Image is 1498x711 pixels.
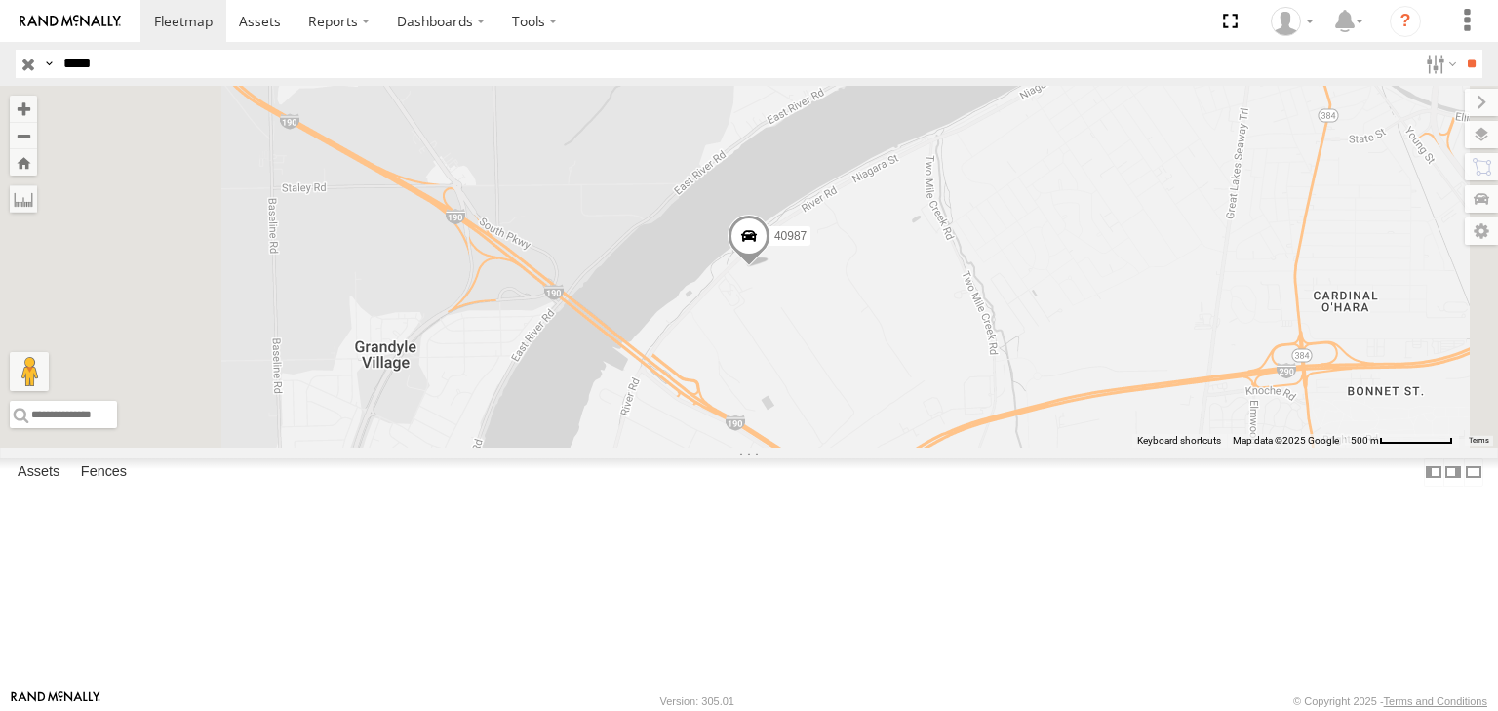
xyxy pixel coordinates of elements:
[1384,695,1487,707] a: Terms and Conditions
[71,458,137,486] label: Fences
[10,149,37,176] button: Zoom Home
[1465,217,1498,245] label: Map Settings
[8,458,69,486] label: Assets
[11,691,100,711] a: Visit our Website
[41,50,57,78] label: Search Query
[1464,458,1483,487] label: Hide Summary Table
[1469,437,1489,445] a: Terms
[1418,50,1460,78] label: Search Filter Options
[10,96,37,122] button: Zoom in
[1424,458,1443,487] label: Dock Summary Table to the Left
[1137,434,1221,448] button: Keyboard shortcuts
[1264,7,1321,36] div: Alfonso Garay
[1443,458,1463,487] label: Dock Summary Table to the Right
[10,122,37,149] button: Zoom out
[10,352,49,391] button: Drag Pegman onto the map to open Street View
[10,185,37,213] label: Measure
[1233,435,1339,446] span: Map data ©2025 Google
[1293,695,1487,707] div: © Copyright 2025 -
[660,695,734,707] div: Version: 305.01
[20,15,121,28] img: rand-logo.svg
[774,229,807,243] span: 40987
[1390,6,1421,37] i: ?
[1351,435,1379,446] span: 500 m
[1345,434,1459,448] button: Map Scale: 500 m per 72 pixels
